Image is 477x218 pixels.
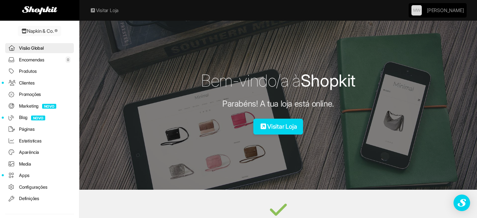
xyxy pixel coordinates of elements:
[66,57,70,63] span: 0
[5,136,74,146] a: Estatísticas
[90,72,467,89] h1: Bem-vindo/a à
[5,194,74,204] a: Definições
[5,55,74,65] a: Encomendas0
[427,3,464,17] a: [PERSON_NAME]
[5,170,74,180] a: Apps
[5,78,74,88] a: Clientes
[42,104,56,109] span: NOVO
[5,124,74,134] a: Páginas
[90,99,467,108] h3: Parabéns! A tua loja está online.
[5,66,74,76] a: Produtos
[90,7,118,14] a: Visitar Loja
[5,43,74,53] a: Visão Global
[5,159,74,169] a: Media
[5,147,74,157] a: Aparência
[5,182,74,192] a: Configurações
[454,195,470,211] div: Open Intercom Messenger
[18,26,61,36] a: Napkin & Co. ®
[5,112,74,122] a: BlogNOVO
[22,6,57,14] img: Shopkit
[5,101,74,111] a: MarketingNOVO
[31,116,45,120] span: NOVO
[253,119,303,135] a: Visitar Loja
[5,89,74,99] a: Promoções
[301,70,356,91] strong: Shopkit
[411,5,422,16] a: MW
